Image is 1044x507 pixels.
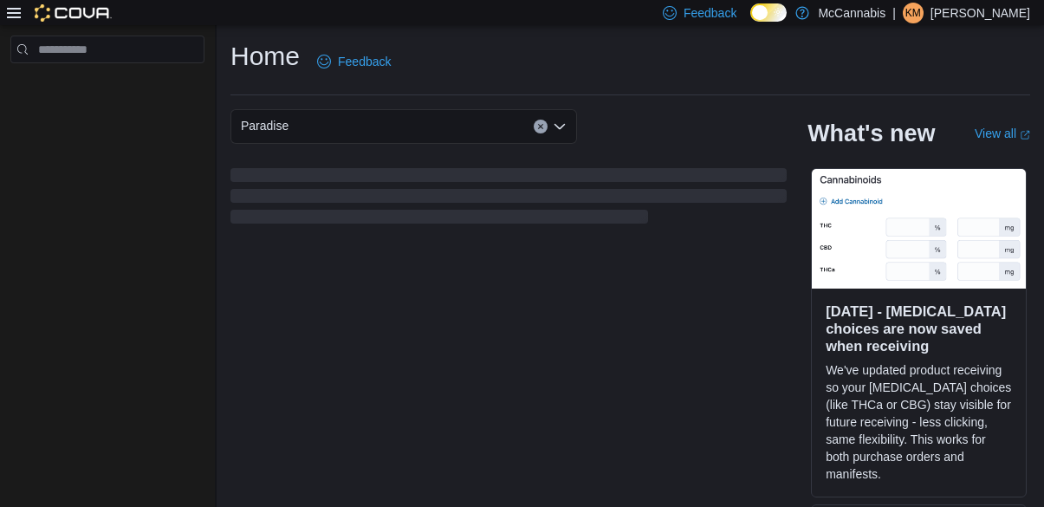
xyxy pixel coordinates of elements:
p: [PERSON_NAME] [931,3,1030,23]
button: Clear input [534,120,548,133]
h2: What's new [807,120,935,147]
h3: [DATE] - [MEDICAL_DATA] choices are now saved when receiving [826,302,1012,354]
p: | [892,3,896,23]
p: We've updated product receiving so your [MEDICAL_DATA] choices (like THCa or CBG) stay visible fo... [826,361,1012,483]
span: KM [905,3,921,23]
span: Feedback [338,53,391,70]
span: Loading [230,172,787,227]
svg: External link [1020,130,1030,140]
span: Feedback [684,4,736,22]
span: Paradise [241,115,289,136]
a: View allExternal link [975,127,1030,140]
nav: Complex example [10,67,204,108]
img: Cova [35,4,112,22]
button: Open list of options [553,120,567,133]
input: Dark Mode [750,3,787,22]
h1: Home [230,39,300,74]
span: Dark Mode [750,22,751,23]
div: Kaylee McAllister [903,3,924,23]
p: McCannabis [818,3,885,23]
a: Feedback [310,44,398,79]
